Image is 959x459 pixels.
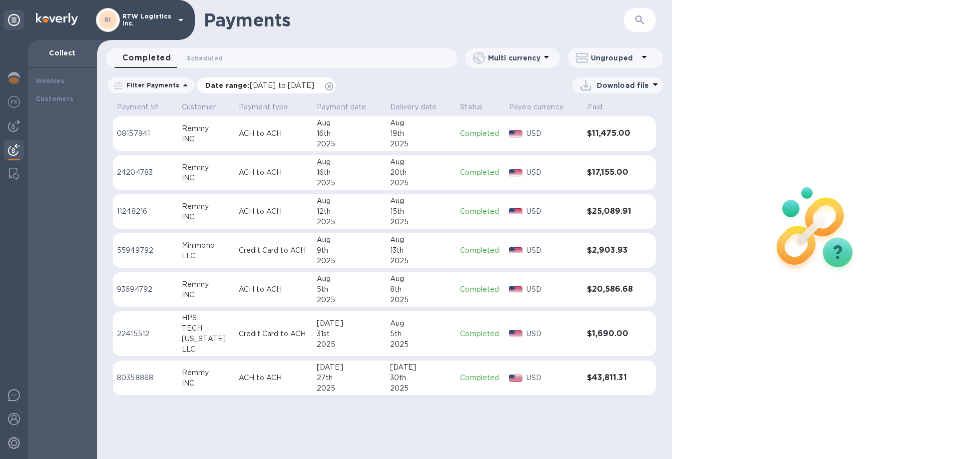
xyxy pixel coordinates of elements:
div: Remmy [182,279,231,290]
p: Completed [460,206,501,217]
p: 80358868 [117,373,174,383]
p: USD [526,373,579,383]
div: 16th [317,167,382,178]
img: Foreign exchange [8,96,20,108]
div: 31st [317,329,382,339]
div: 15th [390,206,453,217]
p: Customer [182,102,216,112]
p: Filter Payments [122,81,179,89]
div: Date range:[DATE] to [DATE] [197,77,336,93]
div: INC [182,173,231,183]
div: Aug [390,235,453,245]
p: 08157941 [117,128,174,139]
span: Payment № [117,102,171,112]
div: [DATE] [390,362,453,373]
p: Multi currency [488,53,540,63]
div: INC [182,378,231,389]
div: Aug [317,196,382,206]
div: TECH [182,323,231,334]
div: 20th [390,167,453,178]
p: Paid [587,102,602,112]
h3: $20,586.68 [587,285,635,294]
div: 8th [390,284,453,295]
p: Completed [460,245,501,256]
p: Credit Card to ACH [239,245,309,256]
p: Collect [36,48,89,58]
div: 2025 [390,339,453,350]
div: 5th [317,284,382,295]
div: 2025 [317,339,382,350]
p: Completed [460,329,501,339]
div: 2025 [390,383,453,394]
div: 2025 [390,178,453,188]
span: Payment type [239,102,302,112]
div: Remmy [182,201,231,212]
div: 2025 [390,217,453,227]
p: RTW Logistics Inc. [122,13,172,27]
div: [DATE] [317,318,382,329]
div: Aug [317,118,382,128]
p: 93694792 [117,284,174,295]
div: Remmy [182,162,231,173]
p: Date range : [205,80,319,90]
p: 22415512 [117,329,174,339]
p: ACH to ACH [239,128,309,139]
div: Minimono [182,240,231,251]
p: Credit Card to ACH [239,329,309,339]
div: 19th [390,128,453,139]
div: [US_STATE] [182,334,231,344]
div: 30th [390,373,453,383]
span: Customer [182,102,229,112]
div: Aug [317,274,382,284]
div: 2025 [317,295,382,305]
div: Aug [390,318,453,329]
div: 27th [317,373,382,383]
div: 9th [317,245,382,256]
div: 2025 [390,295,453,305]
div: 12th [317,206,382,217]
h3: $2,903.93 [587,246,635,255]
b: Customers [36,95,74,102]
h3: $1,690.00 [587,329,635,339]
div: INC [182,212,231,222]
h3: $17,155.00 [587,168,635,177]
p: ACH to ACH [239,206,309,217]
h3: $25,089.91 [587,207,635,216]
p: ACH to ACH [239,373,309,383]
p: ACH to ACH [239,284,309,295]
span: Paid [587,102,615,112]
p: ACH to ACH [239,167,309,178]
p: Completed [460,167,501,178]
div: Remmy [182,368,231,378]
img: USD [509,375,522,382]
img: USD [509,247,522,254]
span: Payment date [317,102,380,112]
div: 2025 [317,217,382,227]
div: Aug [390,118,453,128]
p: USD [526,167,579,178]
div: INC [182,134,231,144]
img: USD [509,330,522,337]
div: HPS [182,313,231,323]
p: Payment № [117,102,158,112]
div: [DATE] [317,362,382,373]
span: Status [460,102,495,112]
img: Logo [36,13,78,25]
div: Unpin categories [4,10,24,30]
div: Aug [390,157,453,167]
p: Completed [460,284,501,295]
div: 2025 [317,383,382,394]
p: USD [526,245,579,256]
p: USD [526,128,579,139]
span: Scheduled [187,53,223,63]
p: Download file [597,80,649,90]
span: Completed [122,51,171,65]
p: Ungrouped [591,53,638,63]
div: 2025 [317,178,382,188]
b: RI [104,16,111,23]
div: LLC [182,251,231,261]
p: Payment date [317,102,367,112]
span: Delivery date [390,102,450,112]
div: Aug [317,157,382,167]
p: 24204783 [117,167,174,178]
